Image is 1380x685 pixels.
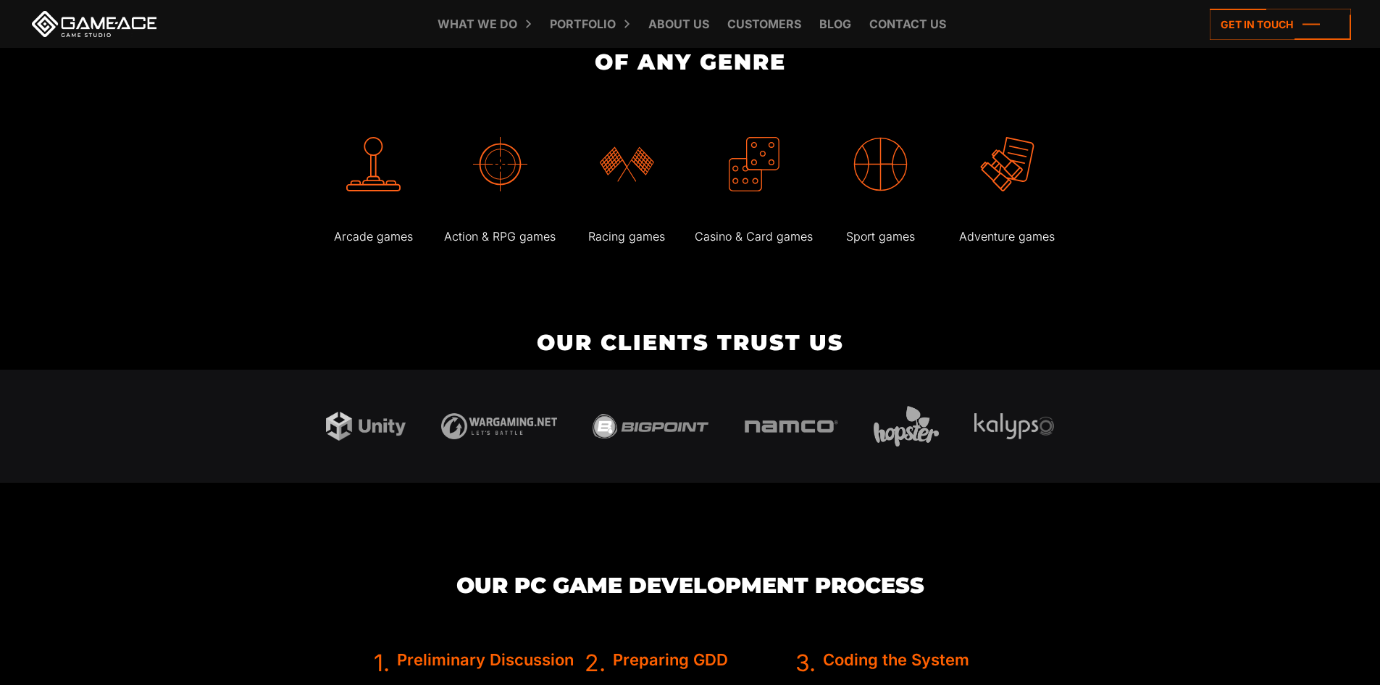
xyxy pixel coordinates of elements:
[304,26,1076,74] h2: We Expertly Develop PC Games of Any Genre
[744,420,838,433] img: Namco logo
[727,137,781,191] img: Casino card games icon
[346,137,401,191] img: Arcade games icon
[853,137,908,191] img: Sport games icon
[613,652,795,668] div: Preparing GDD
[473,137,527,191] img: Action rpg games icon
[593,414,708,439] img: Bigpoint logo
[980,137,1034,191] img: Adventure games icon
[311,226,435,247] p: Arcade games
[565,226,688,247] p: Racing games
[874,406,939,447] img: Hopster logo
[326,412,406,441] img: Unity logo
[441,413,557,439] img: Wargaming logo
[438,226,561,247] p: Action & RPG games
[1210,9,1351,40] a: Get in touch
[374,573,1007,597] h3: Our PC Game Development Process
[819,226,942,247] p: Sport games
[945,226,1069,247] p: Adventure games
[974,413,1054,440] img: Kalypso media logo
[692,226,815,247] p: Casino & Card games
[600,137,654,191] img: Racing games icon
[823,652,1006,668] div: Coding the System
[397,652,585,668] div: Preliminary Discussion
